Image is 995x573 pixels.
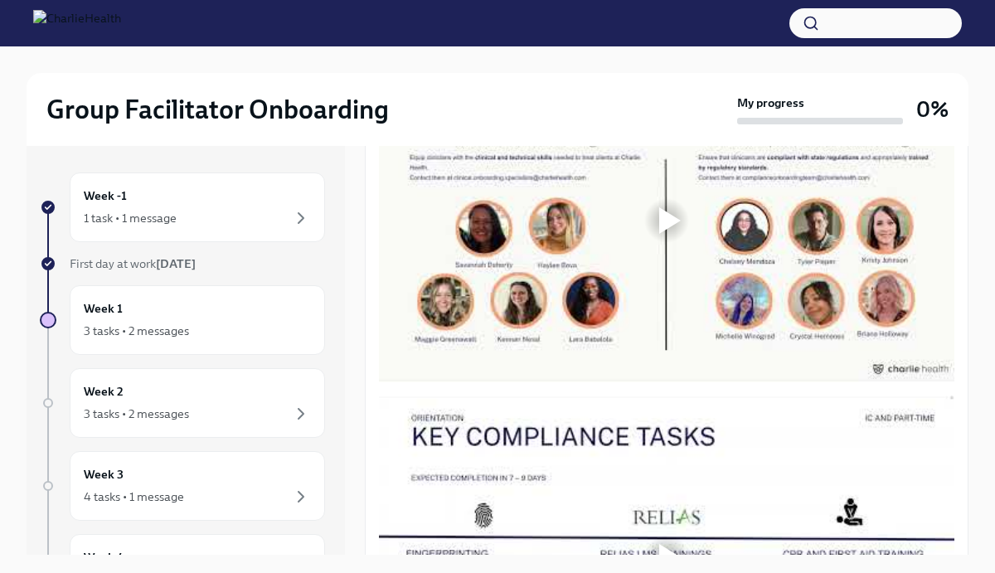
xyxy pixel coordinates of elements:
[40,451,325,521] a: Week 34 tasks • 1 message
[40,172,325,242] a: Week -11 task • 1 message
[70,256,196,271] span: First day at work
[156,256,196,271] strong: [DATE]
[84,299,123,318] h6: Week 1
[916,95,949,124] h3: 0%
[84,323,189,339] div: 3 tasks • 2 messages
[84,465,124,483] h6: Week 3
[33,10,121,36] img: CharlieHealth
[84,548,124,566] h6: Week 4
[84,382,124,401] h6: Week 2
[40,285,325,355] a: Week 13 tasks • 2 messages
[84,405,189,422] div: 3 tasks • 2 messages
[84,187,127,205] h6: Week -1
[40,255,325,272] a: First day at work[DATE]
[40,368,325,438] a: Week 23 tasks • 2 messages
[46,93,389,126] h2: Group Facilitator Onboarding
[737,95,804,111] strong: My progress
[84,210,177,226] div: 1 task • 1 message
[84,488,184,505] div: 4 tasks • 1 message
